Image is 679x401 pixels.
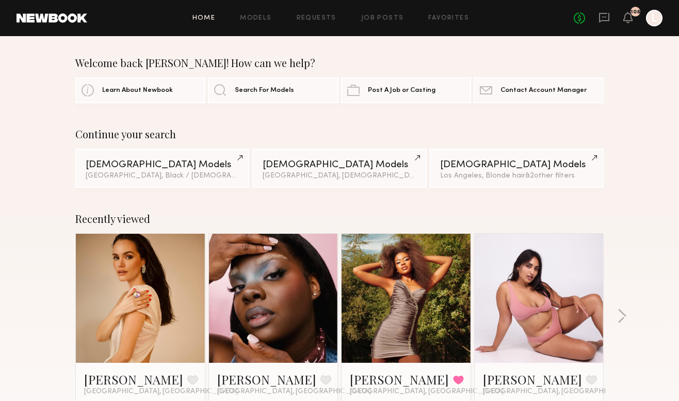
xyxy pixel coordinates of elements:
span: [GEOGRAPHIC_DATA], [GEOGRAPHIC_DATA] [350,388,504,396]
span: Post A Job or Casting [368,87,435,94]
span: & 2 other filter s [525,172,575,179]
a: L [646,10,662,26]
div: [GEOGRAPHIC_DATA], [DEMOGRAPHIC_DATA] [263,172,416,180]
a: [DEMOGRAPHIC_DATA] Models[GEOGRAPHIC_DATA], [DEMOGRAPHIC_DATA] [252,149,426,188]
div: [DEMOGRAPHIC_DATA] Models [263,160,416,170]
a: [DEMOGRAPHIC_DATA] ModelsLos Angeles, Blonde hair&2other filters [430,149,604,188]
a: Contact Account Manager [474,77,604,103]
span: Contact Account Manager [500,87,587,94]
a: [PERSON_NAME] [84,371,183,388]
a: [PERSON_NAME] [483,371,582,388]
a: Favorites [428,15,469,22]
a: Home [192,15,216,22]
span: [GEOGRAPHIC_DATA], [GEOGRAPHIC_DATA] [84,388,238,396]
a: [PERSON_NAME] [217,371,316,388]
a: Post A Job or Casting [341,77,471,103]
a: Requests [297,15,336,22]
a: Search For Models [208,77,338,103]
div: [DEMOGRAPHIC_DATA] Models [440,160,593,170]
span: [GEOGRAPHIC_DATA], [GEOGRAPHIC_DATA] [217,388,371,396]
span: Search For Models [235,87,294,94]
div: Welcome back [PERSON_NAME]! How can we help? [75,57,604,69]
div: [GEOGRAPHIC_DATA], Black / [DEMOGRAPHIC_DATA] [86,172,239,180]
div: [DEMOGRAPHIC_DATA] Models [86,160,239,170]
div: Recently viewed [75,213,604,225]
a: Learn About Newbook [75,77,205,103]
a: Models [240,15,271,22]
div: Continue your search [75,128,604,140]
span: [GEOGRAPHIC_DATA], [GEOGRAPHIC_DATA] [483,388,637,396]
div: Los Angeles, Blonde hair [440,172,593,180]
a: [DEMOGRAPHIC_DATA] Models[GEOGRAPHIC_DATA], Black / [DEMOGRAPHIC_DATA] [75,149,249,188]
div: 108 [630,9,640,15]
a: Job Posts [361,15,404,22]
a: [PERSON_NAME] [350,371,449,388]
span: Learn About Newbook [102,87,173,94]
